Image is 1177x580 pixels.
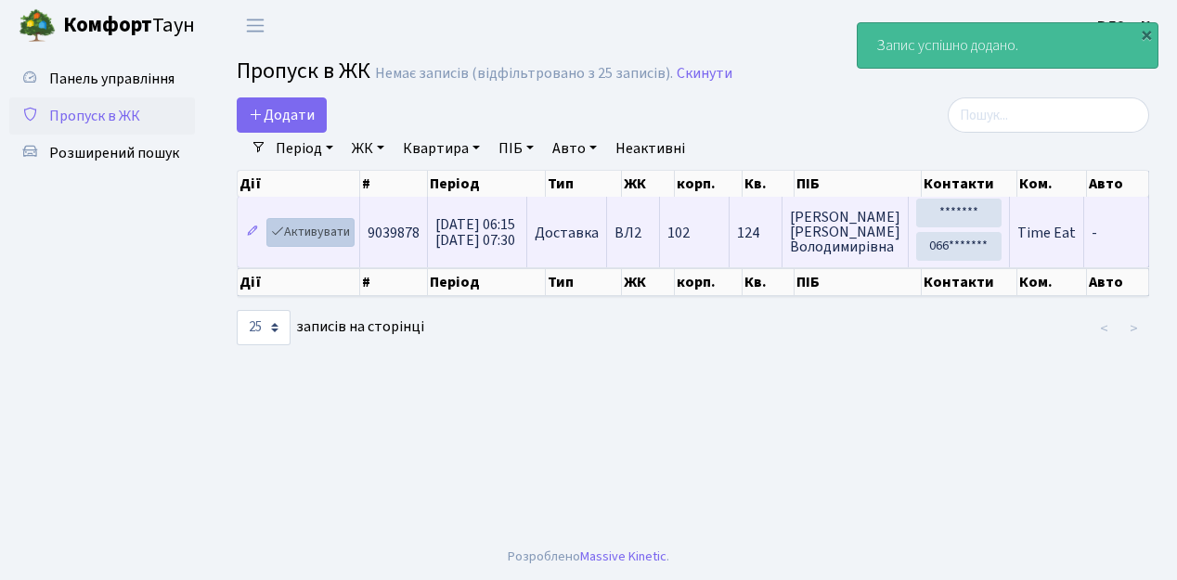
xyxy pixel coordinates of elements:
[1017,223,1076,243] span: Time Eat
[677,65,732,83] a: Скинути
[1097,15,1155,37] a: ВЛ2 -. К.
[49,69,175,89] span: Панель управління
[1137,25,1156,44] div: ×
[546,171,622,197] th: Тип
[63,10,195,42] span: Таун
[360,171,427,197] th: #
[508,547,669,567] div: Розроблено .
[395,133,487,164] a: Квартира
[237,97,327,133] a: Додати
[9,60,195,97] a: Панель управління
[491,133,541,164] a: ПІБ
[238,171,360,197] th: Дії
[795,171,922,197] th: ПІБ
[232,10,278,41] button: Переключити навігацію
[238,268,360,296] th: Дії
[608,133,692,164] a: Неактивні
[622,268,675,296] th: ЖК
[1092,223,1097,243] span: -
[675,268,743,296] th: корп.
[237,310,424,345] label: записів на сторінці
[368,223,420,243] span: 9039878
[614,226,652,240] span: ВЛ2
[237,55,370,87] span: Пропуск в ЖК
[922,268,1017,296] th: Контакти
[19,7,56,45] img: logo.png
[948,97,1149,133] input: Пошук...
[580,547,666,566] a: Massive Kinetic
[545,133,604,164] a: Авто
[743,268,795,296] th: Кв.
[743,171,795,197] th: Кв.
[667,223,690,243] span: 102
[428,268,547,296] th: Період
[9,97,195,135] a: Пропуск в ЖК
[360,268,427,296] th: #
[49,106,140,126] span: Пропуск в ЖК
[922,171,1017,197] th: Контакти
[1087,171,1149,197] th: Авто
[1017,171,1087,197] th: Ком.
[790,210,900,254] span: [PERSON_NAME] [PERSON_NAME] Володимирівна
[237,310,291,345] select: записів на сторінці
[435,214,515,251] span: [DATE] 06:15 [DATE] 07:30
[268,133,341,164] a: Період
[1017,268,1087,296] th: Ком.
[9,135,195,172] a: Розширений пошук
[249,105,315,125] span: Додати
[1097,16,1155,36] b: ВЛ2 -. К.
[795,268,922,296] th: ПІБ
[622,171,675,197] th: ЖК
[675,171,743,197] th: корп.
[266,218,355,247] a: Активувати
[49,143,179,163] span: Розширений пошук
[428,171,547,197] th: Період
[1087,268,1149,296] th: Авто
[344,133,392,164] a: ЖК
[535,226,599,240] span: Доставка
[546,268,622,296] th: Тип
[375,65,673,83] div: Немає записів (відфільтровано з 25 записів).
[737,226,774,240] span: 124
[858,23,1158,68] div: Запис успішно додано.
[63,10,152,40] b: Комфорт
